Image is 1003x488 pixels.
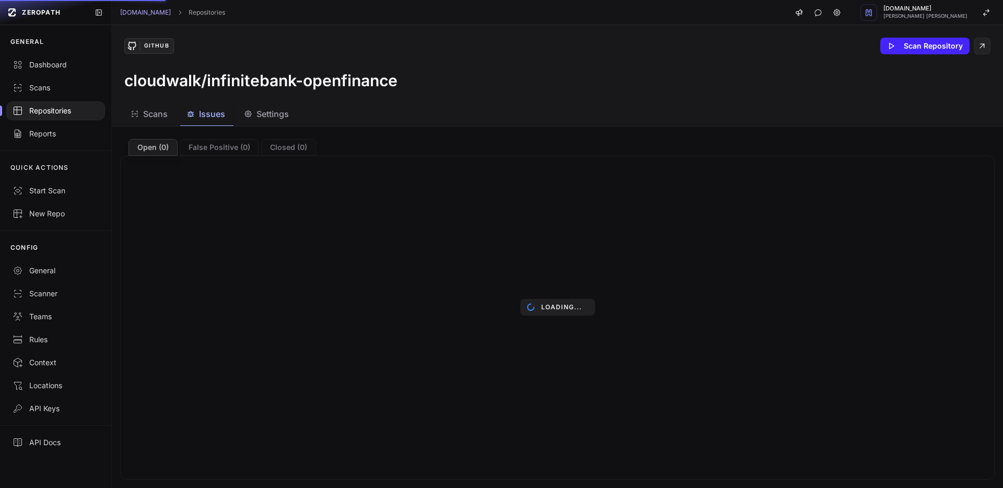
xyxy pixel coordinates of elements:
a: Repositories [189,8,225,17]
div: Reports [13,129,99,139]
p: QUICK ACTIONS [10,164,69,172]
span: [DOMAIN_NAME] [883,6,967,11]
div: GitHub [139,41,173,51]
div: API Docs [13,437,99,448]
div: Scans [13,83,99,93]
a: [DOMAIN_NAME] [120,8,171,17]
div: Start Scan [13,185,99,196]
button: Scan Repository [880,38,970,54]
h3: cloudwalk/infinitebank-openfinance [124,71,398,90]
p: GENERAL [10,38,44,46]
span: Issues [199,108,225,120]
div: New Repo [13,208,99,219]
a: ZEROPATH [4,4,86,21]
p: CONFIG [10,243,38,252]
div: Repositories [13,106,99,116]
nav: breadcrumb [120,8,225,17]
div: Dashboard [13,60,99,70]
p: Loading... [541,303,582,311]
svg: chevron right, [176,9,183,16]
div: Teams [13,311,99,322]
div: API Keys [13,403,99,414]
div: Rules [13,334,99,345]
div: Scanner [13,288,99,299]
span: [PERSON_NAME] [PERSON_NAME] [883,14,967,19]
span: Scans [143,108,168,120]
span: ZEROPATH [22,8,61,17]
div: Locations [13,380,99,391]
div: Context [13,357,99,368]
div: General [13,265,99,276]
span: Settings [256,108,289,120]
